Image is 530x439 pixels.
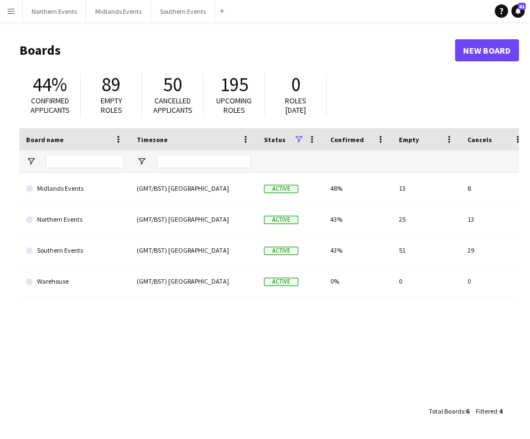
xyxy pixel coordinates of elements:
a: Northern Events [26,204,123,235]
a: New Board [455,39,519,61]
span: Active [264,278,298,286]
span: Active [264,216,298,224]
button: Open Filter Menu [137,156,147,166]
div: 48% [324,173,392,203]
span: 61 [518,3,526,10]
span: Total Boards [429,407,464,415]
button: Midlands Events [86,1,151,22]
input: Board name Filter Input [46,155,123,168]
button: Northern Events [23,1,86,22]
div: 13 [461,204,529,234]
span: Empty roles [101,96,122,115]
div: 0 [461,266,529,296]
span: 4 [499,407,502,415]
div: 43% [324,235,392,265]
span: Board name [26,135,64,144]
span: 0 [291,72,300,97]
span: 6 [466,407,469,415]
a: Warehouse [26,266,123,297]
span: Roles [DATE] [285,96,306,115]
div: (GMT/BST) [GEOGRAPHIC_DATA] [130,173,257,203]
span: 195 [220,72,248,97]
span: Filtered [476,407,497,415]
span: 89 [102,72,121,97]
div: : [476,400,502,422]
div: 29 [461,235,529,265]
span: Active [264,185,298,193]
div: 8 [461,173,529,203]
span: Timezone [137,135,168,144]
a: Midlands Events [26,173,123,204]
div: 25 [392,204,461,234]
div: : [429,400,469,422]
span: Upcoming roles [216,96,252,115]
div: 51 [392,235,461,265]
div: 0 [392,266,461,296]
div: (GMT/BST) [GEOGRAPHIC_DATA] [130,204,257,234]
div: (GMT/BST) [GEOGRAPHIC_DATA] [130,266,257,296]
span: Cancelled applicants [153,96,193,115]
button: Southern Events [151,1,215,22]
span: 44% [33,72,67,97]
span: 50 [163,72,182,97]
div: 43% [324,204,392,234]
div: 13 [392,173,461,203]
span: Cancels [467,135,492,144]
a: 61 [511,4,524,18]
button: Open Filter Menu [26,156,36,166]
input: Timezone Filter Input [157,155,251,168]
span: Active [264,247,298,255]
span: Confirmed [330,135,364,144]
span: Confirmed applicants [30,96,70,115]
span: Status [264,135,285,144]
div: 0% [324,266,392,296]
h1: Boards [19,42,455,59]
span: Empty [399,135,419,144]
div: (GMT/BST) [GEOGRAPHIC_DATA] [130,235,257,265]
a: Southern Events [26,235,123,266]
